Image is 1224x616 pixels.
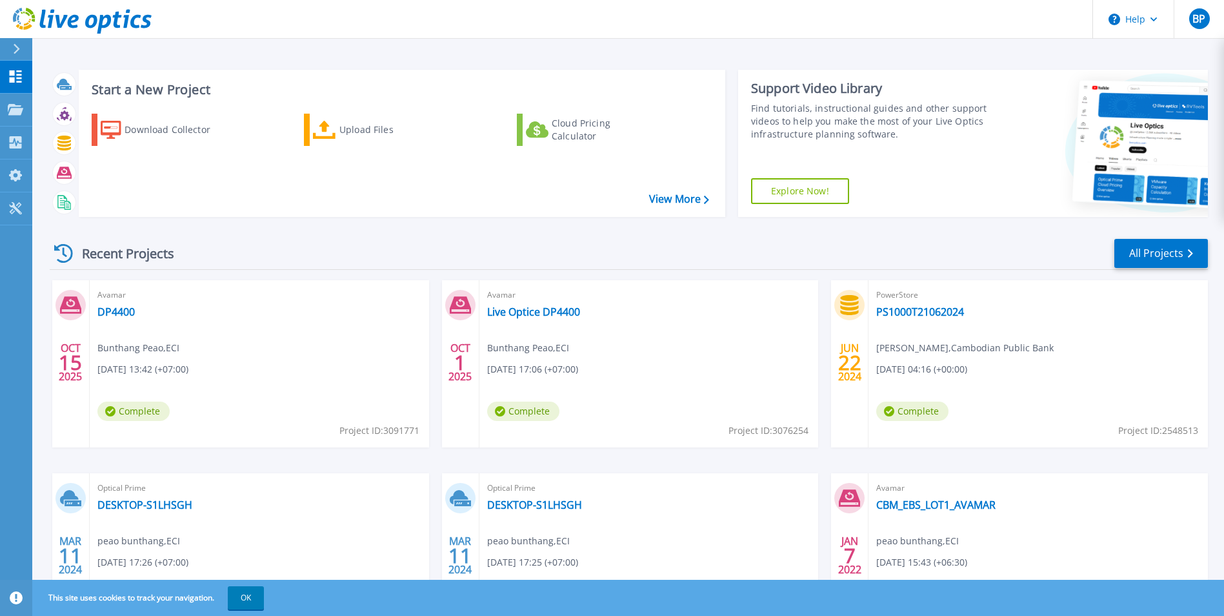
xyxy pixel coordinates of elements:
[58,532,83,579] div: MAR 2024
[517,114,661,146] a: Cloud Pricing Calculator
[97,481,421,495] span: Optical Prime
[487,362,578,376] span: [DATE] 17:06 (+07:00)
[728,424,808,438] span: Project ID: 3076254
[92,83,708,97] h3: Start a New Project
[751,102,990,141] div: Find tutorials, instructional guides and other support videos to help you make the most of your L...
[487,481,811,495] span: Optical Prime
[1118,424,1198,438] span: Project ID: 2548513
[876,498,996,511] a: CBM_EBS_LOT1_AVAMAR
[97,362,188,376] span: [DATE] 13:42 (+07:00)
[448,550,472,561] span: 11
[448,532,472,579] div: MAR 2024
[97,288,421,302] span: Avamar
[876,362,967,376] span: [DATE] 04:16 (+00:00)
[448,339,472,386] div: OCT 2025
[487,498,582,511] a: DESKTOP-S1LHSGH
[487,555,578,570] span: [DATE] 17:25 (+07:00)
[876,534,959,548] span: peao bunthang , ECI
[751,80,990,97] div: Support Video Library
[59,357,82,368] span: 15
[876,555,967,570] span: [DATE] 15:43 (+06:30)
[838,357,861,368] span: 22
[454,357,466,368] span: 1
[97,498,192,511] a: DESKTOP-S1LHSGH
[876,402,948,421] span: Complete
[304,114,448,146] a: Upload Files
[487,305,580,318] a: Live Optice DP4400
[50,238,192,269] div: Recent Projects
[125,117,228,143] div: Download Collector
[97,305,135,318] a: DP4400
[876,341,1054,355] span: [PERSON_NAME] , Cambodian Public Bank
[649,193,709,205] a: View More
[339,424,419,438] span: Project ID: 3091771
[228,586,264,610] button: OK
[1114,239,1208,268] a: All Projects
[339,117,443,143] div: Upload Files
[487,288,811,302] span: Avamar
[844,550,856,561] span: 7
[97,402,170,421] span: Complete
[97,534,180,548] span: peao bunthang , ECI
[487,341,569,355] span: Bunthang Peao , ECI
[838,532,862,579] div: JAN 2022
[92,114,236,146] a: Download Collector
[751,178,849,204] a: Explore Now!
[838,339,862,386] div: JUN 2024
[487,534,570,548] span: peao bunthang , ECI
[59,550,82,561] span: 11
[552,117,655,143] div: Cloud Pricing Calculator
[35,586,264,610] span: This site uses cookies to track your navigation.
[97,555,188,570] span: [DATE] 17:26 (+07:00)
[876,288,1200,302] span: PowerStore
[876,305,964,318] a: PS1000T21062024
[58,339,83,386] div: OCT 2025
[876,481,1200,495] span: Avamar
[97,341,179,355] span: Bunthang Peao , ECI
[1192,14,1205,24] span: BP
[487,402,559,421] span: Complete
